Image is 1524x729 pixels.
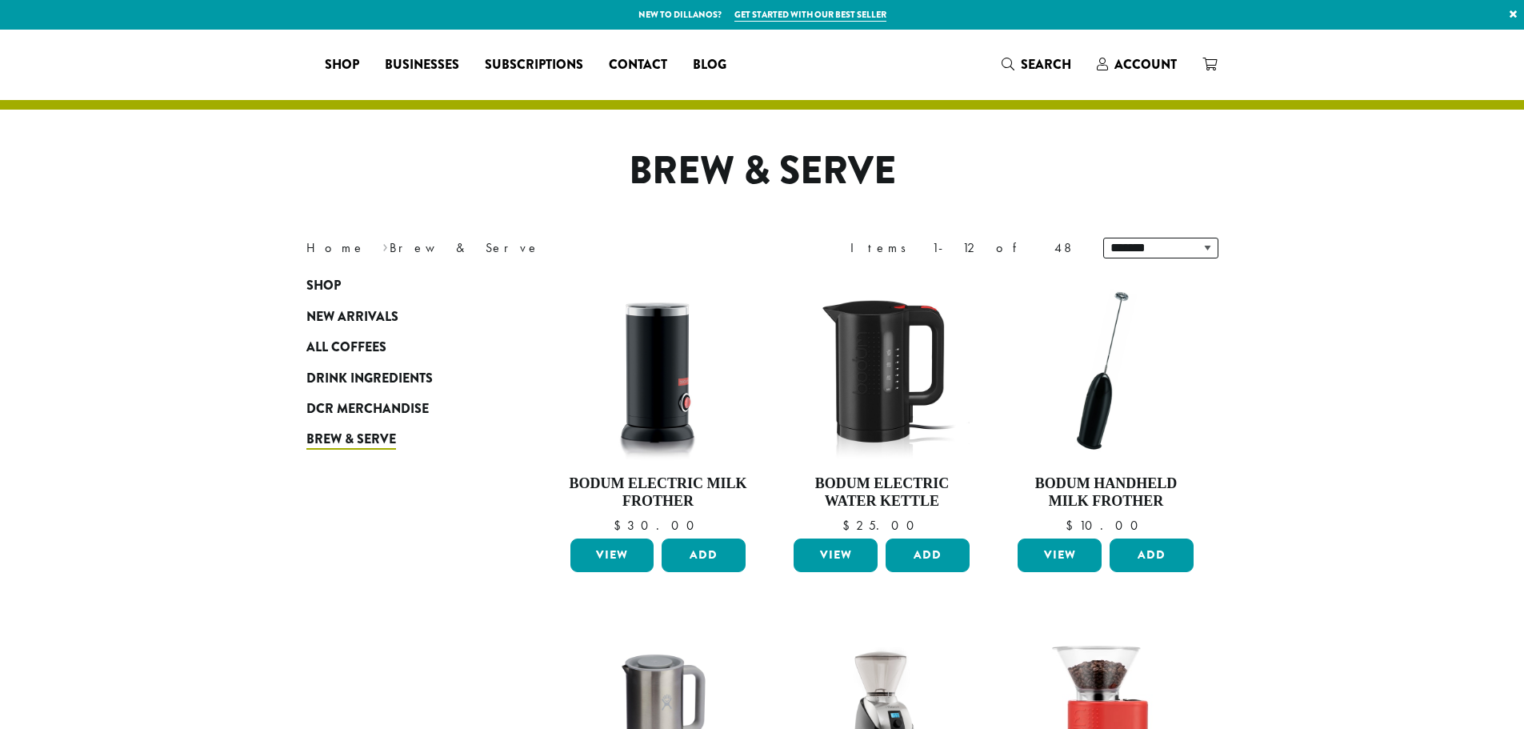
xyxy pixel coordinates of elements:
span: Account [1114,55,1177,74]
span: Shop [325,55,359,75]
img: DP3955.01.png [790,278,974,463]
bdi: 10.00 [1066,517,1146,534]
h4: Bodum Electric Water Kettle [790,475,974,510]
span: Shop [306,276,341,296]
span: Brew & Serve [306,430,396,450]
button: Add [1110,539,1194,572]
a: View [1018,539,1102,572]
a: Bodum Handheld Milk Frother $10.00 [1014,278,1198,532]
img: DP3954.01-002.png [566,278,750,463]
span: $ [1066,517,1079,534]
button: Add [886,539,970,572]
a: Bodum Electric Milk Frother $30.00 [566,278,750,532]
a: All Coffees [306,332,498,362]
span: $ [842,517,856,534]
span: All Coffees [306,338,386,358]
a: Bodum Electric Water Kettle $25.00 [790,278,974,532]
a: View [794,539,878,572]
button: Add [662,539,746,572]
bdi: 30.00 [614,517,702,534]
span: Businesses [385,55,459,75]
span: Blog [693,55,726,75]
h4: Bodum Electric Milk Frother [566,475,750,510]
a: Brew & Serve [306,424,498,455]
a: DCR Merchandise [306,394,498,424]
span: › [382,233,388,258]
bdi: 25.00 [842,517,922,534]
span: New Arrivals [306,307,398,327]
a: Shop [306,270,498,301]
span: Drink Ingredients [306,369,433,389]
a: Shop [312,52,372,78]
h1: Brew & Serve [294,148,1230,194]
nav: Breadcrumb [306,238,738,258]
a: Get started with our best seller [734,8,886,22]
h4: Bodum Handheld Milk Frother [1014,475,1198,510]
img: DP3927.01-002.png [1014,278,1198,463]
a: Drink Ingredients [306,362,498,393]
a: View [570,539,654,572]
span: DCR Merchandise [306,399,429,419]
div: Items 1-12 of 48 [850,238,1079,258]
span: Subscriptions [485,55,583,75]
span: Search [1021,55,1071,74]
a: New Arrivals [306,302,498,332]
span: Contact [609,55,667,75]
a: Search [989,51,1084,78]
span: $ [614,517,627,534]
a: Home [306,239,366,256]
